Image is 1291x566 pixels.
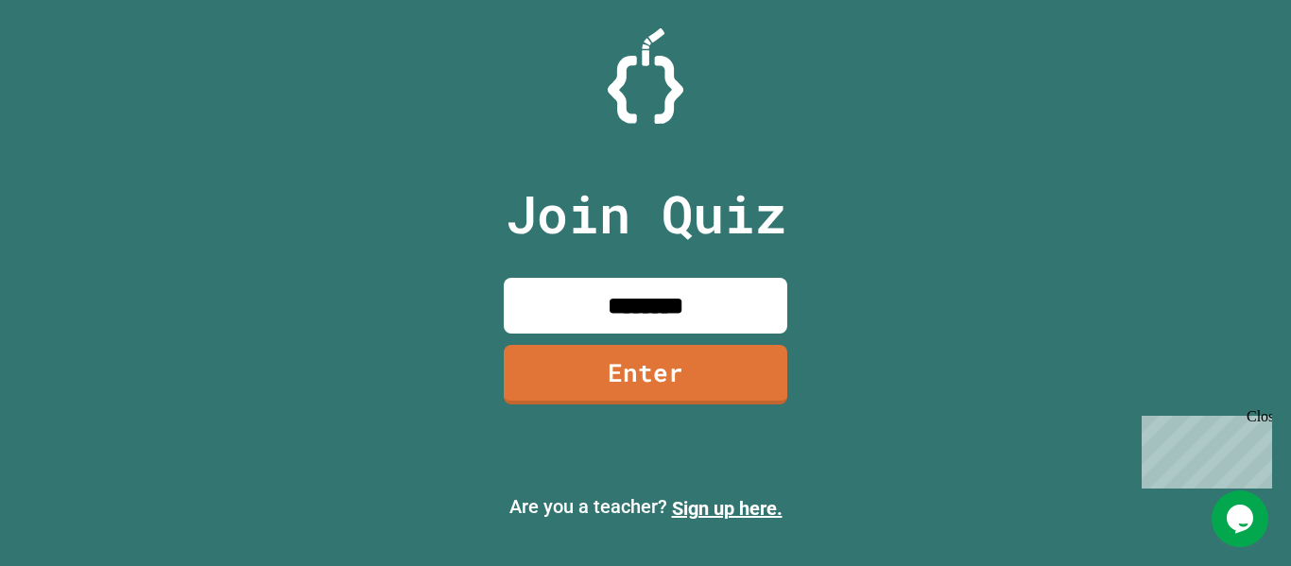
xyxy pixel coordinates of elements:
[1134,408,1272,489] iframe: chat widget
[506,175,786,253] p: Join Quiz
[8,8,130,120] div: Chat with us now!Close
[608,28,683,124] img: Logo.svg
[15,492,1276,523] p: Are you a teacher?
[1212,490,1272,547] iframe: chat widget
[672,497,783,520] a: Sign up here.
[504,345,787,404] a: Enter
